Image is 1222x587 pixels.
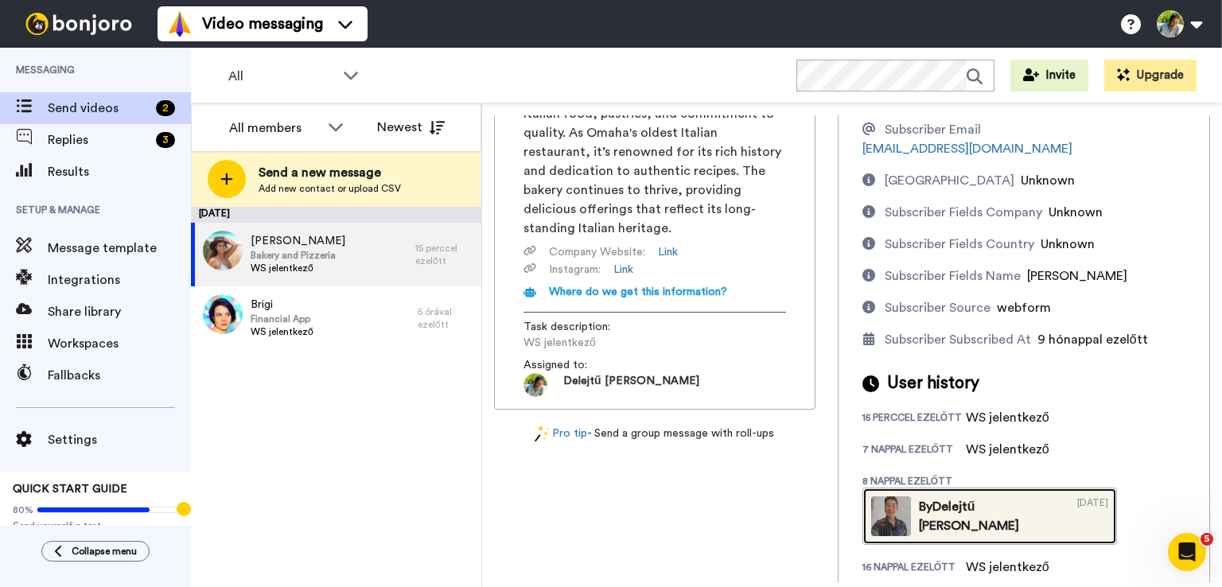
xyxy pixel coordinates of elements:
span: WS jelentkező [523,335,675,351]
div: - Send a group message with roll-ups [494,426,815,442]
button: Invite [1010,60,1088,91]
div: [DATE] [191,207,481,223]
span: Task description : [523,319,635,335]
img: vm-color.svg [167,11,193,37]
span: Add new contact or upload CSV [259,182,401,195]
span: 80% [13,503,33,516]
span: [PERSON_NAME] [1027,270,1127,282]
div: WS jelentkező [966,558,1049,577]
img: 6f288940-7172-40a7-b8c1-0f1ac2f08958.jpg [203,231,243,270]
span: Replies [48,130,150,150]
img: 058e875a-bddc-4a26-b583-19f6e5972595-thumb.jpg [871,496,911,536]
span: Settings [48,430,191,449]
span: Unknown [1021,174,1075,187]
a: Link [658,244,678,260]
span: Results [48,162,191,181]
span: Financial App [251,313,313,325]
div: Subscriber Fields Company [885,203,1042,222]
div: Subscriber Fields Country [885,235,1034,254]
span: Video messaging [202,13,323,35]
div: [GEOGRAPHIC_DATA] [885,171,1014,190]
span: 5 [1201,533,1213,546]
button: Newest [365,111,457,143]
div: 5 órával ezelőtt [418,305,473,331]
div: WS jelentkező [966,408,1049,427]
img: magic-wand.svg [535,426,549,442]
span: [PERSON_NAME] [251,233,345,249]
button: Upgrade [1104,60,1197,91]
img: bj-logo-header-white.svg [19,13,138,35]
img: 709436d0-7b15-44d2-9008-dd68d2197bf9.jpg [203,294,243,334]
a: [EMAIL_ADDRESS][DOMAIN_NAME] [862,142,1072,155]
div: By Delejtű [PERSON_NAME] [919,497,1063,535]
span: Fallbacks [48,366,191,385]
img: 2ffe5d90-a79d-4935-bd01-3d0db3ebf987-1749547604.jpg [523,373,547,397]
span: WS jelentkező [251,325,313,338]
span: Send yourself a test [13,519,178,532]
span: Collapse menu [72,545,137,558]
span: Workspaces [48,334,191,353]
span: [PERSON_NAME] Italian Bakery & Pizzeria has been a staple in [GEOGRAPHIC_DATA] since [DATE], cele... [523,47,786,238]
div: 15 perccel ezelőtt [415,242,473,267]
span: QUICK START GUIDE [13,484,127,495]
span: Unknown [1041,238,1095,251]
span: Where do we get this information? [549,286,727,297]
div: Subscriber Fields Name [885,266,1021,286]
div: All members [229,119,320,138]
div: Subscriber Source [885,298,990,317]
span: Integrations [48,270,191,290]
a: Pro tip [535,426,587,442]
div: 2 [156,100,175,116]
span: webform [997,301,1051,314]
span: Delejtű [PERSON_NAME] [563,373,699,397]
a: ByDelejtű [PERSON_NAME][DATE] [862,488,1117,545]
div: 15 perccel ezelőtt [862,411,966,427]
div: 7 nappal ezelőtt [862,443,966,459]
div: [DATE] [1077,496,1108,536]
div: 16 nappal ezelőtt [862,561,966,577]
div: Tooltip anchor [177,502,191,516]
span: Bakery and Pizzeria [251,249,345,262]
span: Company Website : [549,244,645,260]
span: Send videos [48,99,150,118]
span: Unknown [1049,206,1103,219]
span: Assigned to: [523,357,635,373]
div: 3 [156,132,175,148]
span: User history [887,371,979,395]
button: Collapse menu [41,541,150,562]
span: WS jelentkező [251,262,345,274]
span: Message template [48,239,191,258]
span: Send a new message [259,163,401,182]
span: Share library [48,302,191,321]
div: Subscriber Subscribed At [885,330,1031,349]
div: WS jelentkező [966,440,1049,459]
span: Brigi [251,297,313,313]
iframe: Intercom live chat [1168,533,1206,571]
a: Link [613,262,633,278]
span: 9 hónappal ezelőtt [1037,333,1148,346]
span: Instagram : [549,262,601,278]
div: 8 nappal ezelőtt [862,475,966,488]
span: All [228,67,335,86]
div: Subscriber Email [885,120,981,139]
